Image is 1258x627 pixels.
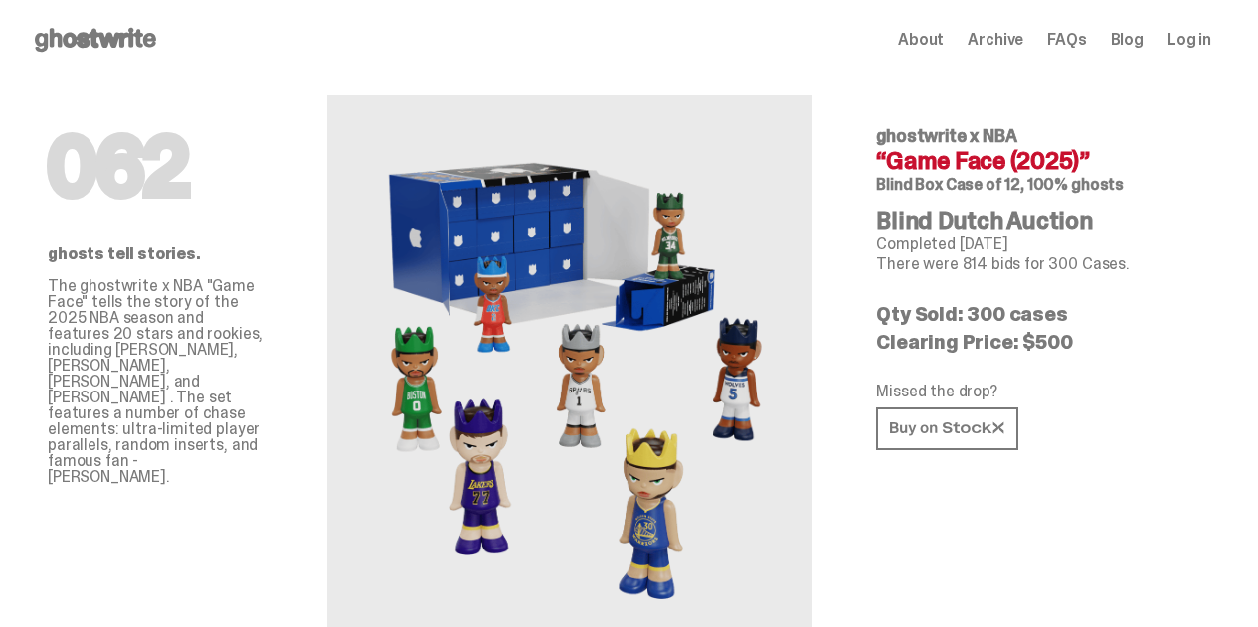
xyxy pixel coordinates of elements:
[876,174,943,195] span: Blind Box
[876,304,1195,324] p: Qty Sold: 300 cases
[876,236,1195,252] p: Completed [DATE]
[48,246,264,262] p: ghosts tell stories.
[876,124,1016,148] span: ghostwrite x NBA
[946,174,1124,195] span: Case of 12, 100% ghosts
[876,332,1195,352] p: Clearing Price: $500
[1168,32,1211,48] a: Log in
[48,278,264,485] p: The ghostwrite x NBA "Game Face" tells the story of the 2025 NBA season and features 20 stars and...
[968,32,1023,48] a: Archive
[48,127,264,207] h1: 062
[876,256,1195,272] p: There were 814 bids for 300 Cases.
[876,384,1195,399] p: Missed the drop?
[898,32,944,48] a: About
[876,209,1195,233] h4: Blind Dutch Auction
[876,149,1195,173] h4: “Game Face (2025)”
[1047,32,1086,48] a: FAQs
[1111,32,1144,48] a: Blog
